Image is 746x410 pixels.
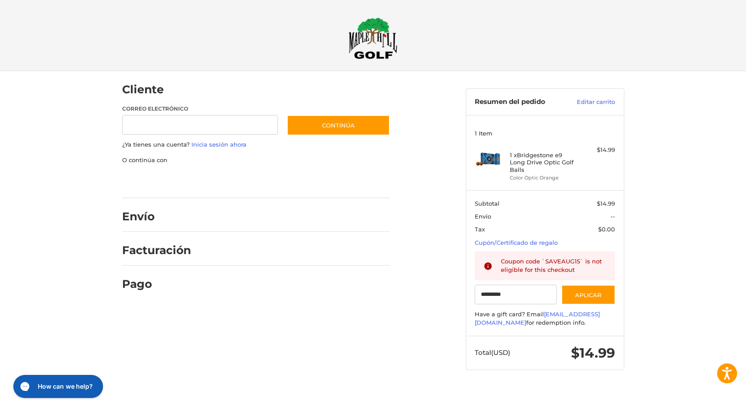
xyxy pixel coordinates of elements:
iframe: Reseñas de usuarios en Google [673,386,746,410]
img: Maple Hill Golf [349,17,397,59]
h2: Pago [122,277,174,291]
h2: Envío [122,210,174,223]
p: O continúa con [122,156,390,165]
a: Cupón/Certificado de regalo [475,239,558,246]
span: Total (USD) [475,348,510,357]
span: $0.00 [598,226,615,233]
span: Envío [475,213,491,220]
div: $14.99 [580,146,615,155]
button: Aplicar [561,285,615,305]
li: Color Optic Orange [510,174,578,182]
span: Tax [475,226,485,233]
button: Continúa [287,115,390,135]
input: Certificado de regalo o código de cupón [475,285,557,305]
span: $14.99 [597,200,615,207]
label: Correo electrónico [122,105,278,113]
span: -- [611,213,615,220]
a: Inicia sesión ahora [191,141,246,148]
div: Coupon code `SAVEAUG15` is not eligible for this checkout [501,257,607,275]
div: Have a gift card? Email for redemption info. [475,310,615,327]
h2: Facturación [122,243,191,257]
a: Editar carrito [566,98,615,107]
h3: 1 Item [475,130,615,137]
h4: 1 x Bridgestone e9 Long Drive Optic Golf Balls [510,151,578,173]
span: $14.99 [571,345,615,361]
span: Subtotal [475,200,500,207]
iframe: PayPal-paypal [119,173,186,189]
iframe: Gorgias live chat messenger [9,372,106,401]
h2: Cliente [122,83,174,96]
h3: Resumen del pedido [475,98,566,107]
p: ¿Ya tienes una cuenta? [122,140,390,149]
